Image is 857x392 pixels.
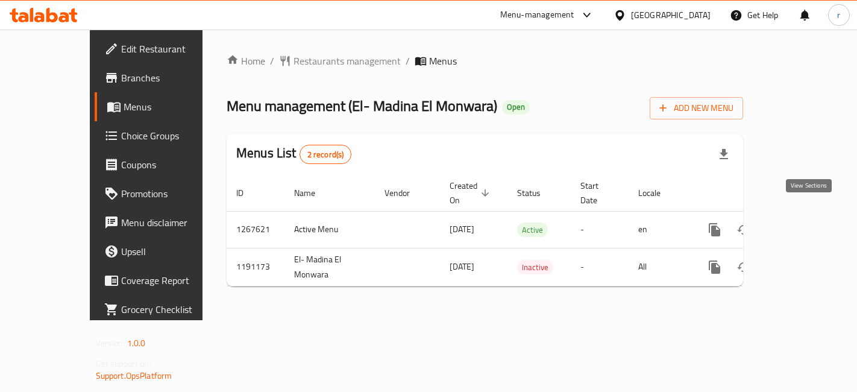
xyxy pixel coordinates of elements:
[236,186,259,200] span: ID
[500,8,574,22] div: Menu-management
[638,186,676,200] span: Locale
[629,211,691,248] td: en
[729,215,758,244] button: Change Status
[650,97,743,119] button: Add New Menu
[700,215,729,244] button: more
[517,186,556,200] span: Status
[227,54,743,68] nav: breadcrumb
[96,356,151,371] span: Get support on:
[96,368,172,384] a: Support.OpsPlatform
[580,179,614,207] span: Start Date
[659,101,733,116] span: Add New Menu
[95,237,233,266] a: Upsell
[284,248,375,286] td: El- Madina El Monwara
[227,92,497,119] span: Menu management ( El- Madina El Monwara )
[700,253,729,282] button: more
[429,54,457,68] span: Menus
[629,248,691,286] td: All
[227,175,826,286] table: enhanced table
[236,144,351,164] h2: Menus List
[95,266,233,295] a: Coverage Report
[571,211,629,248] td: -
[95,150,233,179] a: Coupons
[691,175,826,212] th: Actions
[300,145,352,164] div: Total records count
[95,121,233,150] a: Choice Groups
[517,223,548,237] div: Active
[279,54,401,68] a: Restaurants management
[95,92,233,121] a: Menus
[517,261,553,274] span: Inactive
[294,54,401,68] span: Restaurants management
[96,335,125,351] span: Version:
[95,179,233,208] a: Promotions
[294,186,331,200] span: Name
[121,71,223,85] span: Branches
[121,128,223,143] span: Choice Groups
[502,100,530,115] div: Open
[95,295,233,324] a: Grocery Checklist
[127,335,146,351] span: 1.0.0
[121,273,223,288] span: Coverage Report
[227,248,284,286] td: 1191173
[95,63,233,92] a: Branches
[121,157,223,172] span: Coupons
[502,102,530,112] span: Open
[227,211,284,248] td: 1267621
[631,8,711,22] div: [GEOGRAPHIC_DATA]
[95,208,233,237] a: Menu disclaimer
[837,8,840,22] span: r
[450,259,474,274] span: [DATE]
[284,211,375,248] td: Active Menu
[95,34,233,63] a: Edit Restaurant
[270,54,274,68] li: /
[517,223,548,237] span: Active
[450,221,474,237] span: [DATE]
[121,215,223,230] span: Menu disclaimer
[450,179,493,207] span: Created On
[227,54,265,68] a: Home
[709,140,738,169] div: Export file
[571,248,629,286] td: -
[300,149,351,160] span: 2 record(s)
[121,42,223,56] span: Edit Restaurant
[121,302,223,317] span: Grocery Checklist
[124,100,223,114] span: Menus
[406,54,410,68] li: /
[121,186,223,201] span: Promotions
[121,244,223,259] span: Upsell
[385,186,425,200] span: Vendor
[729,253,758,282] button: Change Status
